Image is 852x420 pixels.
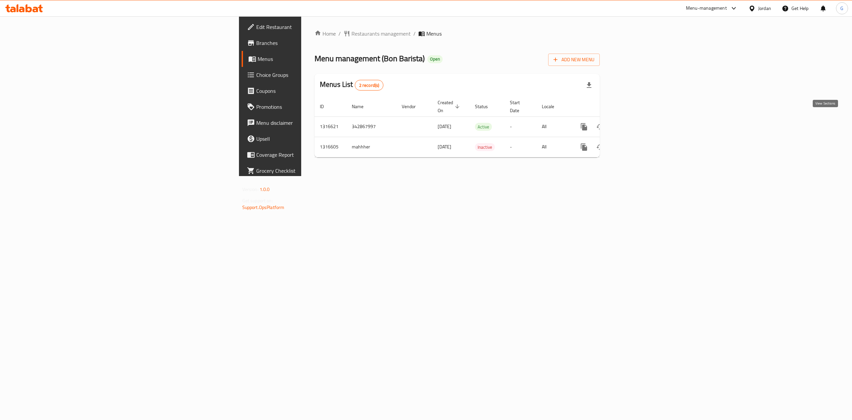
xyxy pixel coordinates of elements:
[242,203,285,212] a: Support.OpsPlatform
[315,30,600,38] nav: breadcrumb
[242,51,381,67] a: Menus
[320,103,332,110] span: ID
[576,139,592,155] button: more
[256,71,376,79] span: Choice Groups
[592,139,608,155] button: Change Status
[260,185,270,194] span: 1.0.0
[242,67,381,83] a: Choice Groups
[475,103,497,110] span: Status
[242,185,259,194] span: Version:
[242,163,381,179] a: Grocery Checklist
[242,147,381,163] a: Coverage Report
[510,99,529,114] span: Start Date
[571,97,645,117] th: Actions
[256,119,376,127] span: Menu disclaimer
[256,87,376,95] span: Coupons
[426,30,442,38] span: Menus
[256,151,376,159] span: Coverage Report
[576,119,592,135] button: more
[686,4,727,12] div: Menu-management
[256,23,376,31] span: Edit Restaurant
[438,99,462,114] span: Created On
[352,103,372,110] span: Name
[542,103,563,110] span: Locale
[402,103,424,110] span: Vendor
[553,56,594,64] span: Add New Menu
[840,5,843,12] span: G
[505,116,536,137] td: -
[256,39,376,47] span: Branches
[242,131,381,147] a: Upsell
[413,30,416,38] li: /
[427,55,443,63] div: Open
[256,103,376,111] span: Promotions
[256,167,376,175] span: Grocery Checklist
[438,122,451,131] span: [DATE]
[536,137,571,157] td: All
[548,54,600,66] button: Add New Menu
[355,82,383,89] span: 2 record(s)
[427,56,443,62] span: Open
[581,77,597,93] div: Export file
[758,5,771,12] div: Jordan
[315,97,645,157] table: enhanced table
[320,80,383,91] h2: Menus List
[242,99,381,115] a: Promotions
[242,19,381,35] a: Edit Restaurant
[242,35,381,51] a: Branches
[242,196,273,205] span: Get support on:
[355,80,384,91] div: Total records count
[536,116,571,137] td: All
[505,137,536,157] td: -
[438,142,451,151] span: [DATE]
[242,83,381,99] a: Coupons
[475,143,495,151] span: Inactive
[242,115,381,131] a: Menu disclaimer
[256,135,376,143] span: Upsell
[258,55,376,63] span: Menus
[475,123,492,131] span: Active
